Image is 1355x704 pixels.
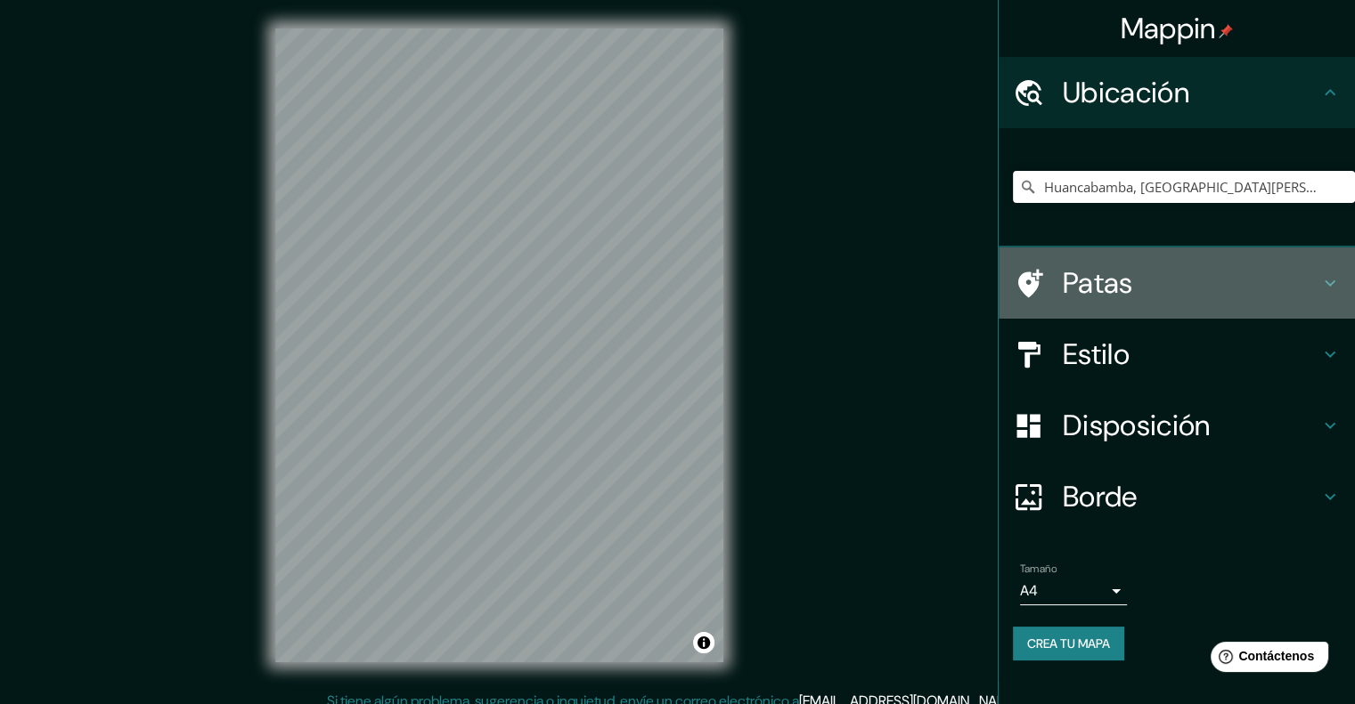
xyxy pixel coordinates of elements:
[693,632,714,653] button: Activar o desactivar atribución
[999,57,1355,128] div: Ubicación
[1063,336,1130,373] font: Estilo
[275,28,723,662] canvas: Mapa
[1063,478,1138,515] font: Borde
[1196,635,1335,684] iframe: Lanzador de widgets de ayuda
[1013,171,1355,203] input: Elige tu ciudad o zona
[1027,635,1110,651] font: Crea tu mapa
[999,390,1355,461] div: Disposición
[1020,577,1127,605] div: A4
[1020,581,1038,600] font: A4
[1063,264,1133,302] font: Patas
[999,319,1355,390] div: Estilo
[999,247,1355,319] div: Patas
[1063,74,1189,111] font: Ubicación
[1121,10,1216,47] font: Mappin
[1063,407,1210,444] font: Disposición
[1013,627,1124,660] button: Crea tu mapa
[1020,562,1057,576] font: Tamaño
[999,461,1355,532] div: Borde
[1219,24,1233,38] img: pin-icon.png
